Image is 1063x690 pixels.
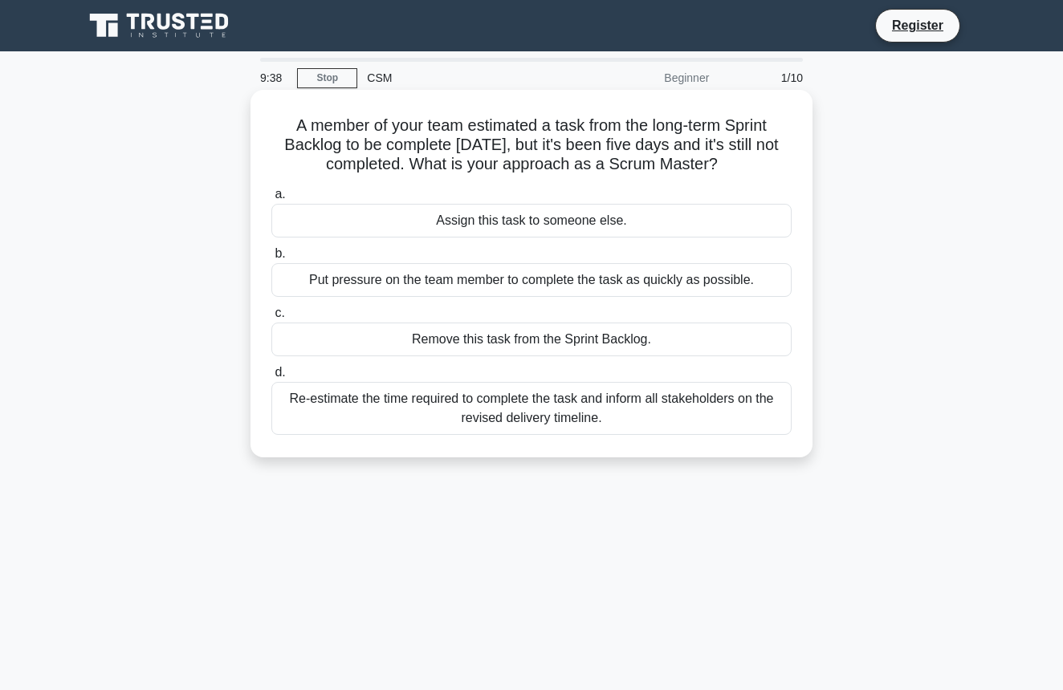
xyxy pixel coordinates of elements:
[275,246,285,260] span: b.
[271,204,792,237] div: Assign this task to someone else.
[357,62,578,94] div: CSM
[275,365,285,379] span: d.
[271,382,792,435] div: Re-estimate the time required to complete the task and inform all stakeholders on the revised del...
[275,306,284,319] span: c.
[882,15,953,35] a: Register
[271,323,792,356] div: Remove this task from the Sprint Backlog.
[578,62,719,94] div: Beginner
[270,116,793,175] h5: A member of your team estimated a task from the long-term Sprint Backlog to be complete [DATE], b...
[250,62,297,94] div: 9:38
[275,187,285,201] span: a.
[271,263,792,297] div: Put pressure on the team member to complete the task as quickly as possible.
[297,68,357,88] a: Stop
[719,62,813,94] div: 1/10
